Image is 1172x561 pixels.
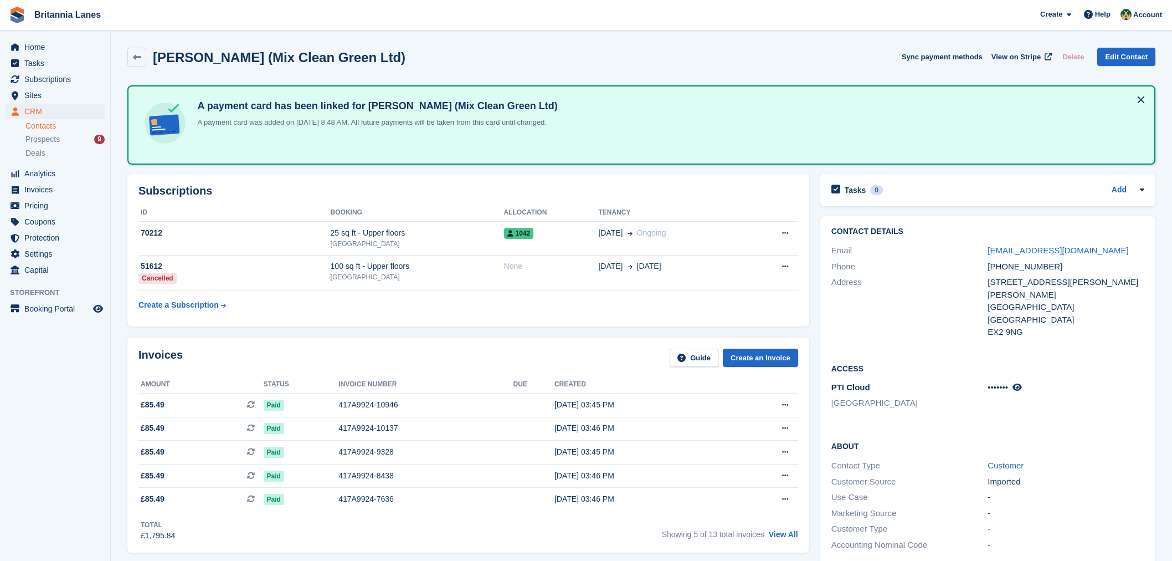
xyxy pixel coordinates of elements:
[831,523,988,535] div: Customer Type
[831,440,1144,451] h2: About
[24,230,91,246] span: Protection
[988,301,1144,314] div: [GEOGRAPHIC_DATA]
[338,376,513,394] th: Invoice number
[513,376,554,394] th: Due
[141,446,165,458] span: £85.49
[338,446,513,458] div: 417A9924-9328
[987,48,1054,66] a: View on Stripe
[831,397,988,410] li: [GEOGRAPHIC_DATA]
[988,461,1024,470] a: Customer
[25,134,60,145] span: Prospects
[264,423,284,434] span: Paid
[554,422,730,434] div: [DATE] 03:46 PM
[141,470,165,482] span: £85.49
[988,491,1144,504] div: -
[1040,9,1062,20] span: Create
[24,166,91,181] span: Analytics
[831,507,988,520] div: Marketing Source
[6,214,105,229] a: menu
[554,399,730,411] div: [DATE] 03:45 PM
[141,520,175,530] div: Total
[504,204,599,222] th: Allocation
[988,246,1128,255] a: [EMAIL_ADDRESS][DOMAIN_NAME]
[598,204,747,222] th: Tenancy
[670,349,718,367] a: Guide
[831,227,1144,236] h2: Contact Details
[831,460,988,472] div: Contact Type
[723,349,798,367] a: Create an Invoice
[637,228,666,237] span: Ongoing
[637,261,661,272] span: [DATE]
[138,185,798,197] h2: Subscriptions
[25,121,105,131] a: Contacts
[902,48,983,66] button: Sync payment methods
[141,493,165,505] span: £85.49
[6,166,105,181] a: menu
[91,302,105,315] a: Preview store
[338,470,513,482] div: 417A9924-8438
[831,276,988,339] div: Address
[988,507,1144,520] div: -
[153,50,405,65] h2: [PERSON_NAME] (Mix Clean Green Ltd)
[138,227,331,239] div: 70212
[138,295,226,315] a: Create a Subscription
[831,382,870,392] span: PTI Cloud
[264,447,284,458] span: Paid
[142,100,188,146] img: card-linked-ebf98d0992dc2aeb22e95c0e3c79077019eb2392cfd83c6a337811c24bc77127.svg
[138,299,219,311] div: Create a Subscription
[141,422,165,434] span: £85.49
[554,493,730,505] div: [DATE] 03:46 PM
[831,244,988,257] div: Email
[138,261,331,272] div: 51612
[24,246,91,262] span: Settings
[598,261,623,272] span: [DATE]
[988,476,1144,488] div: Imported
[331,261,504,272] div: 100 sq ft - Upper floors
[24,214,91,229] span: Coupons
[30,6,105,24] a: Britannia Lanes
[831,261,988,273] div: Phone
[769,530,798,539] a: View All
[193,100,557,113] h4: A payment card has been linked for [PERSON_NAME] (Mix Clean Green Ltd)
[338,399,513,411] div: 417A9924-10946
[331,204,504,222] th: Booking
[141,399,165,411] span: £85.49
[988,261,1144,273] div: [PHONE_NUMBER]
[988,276,1144,301] div: [STREET_ADDRESS][PERSON_NAME][PERSON_NAME]
[331,227,504,239] div: 25 sq ft - Upper floors
[24,198,91,213] span: Pricing
[554,376,730,394] th: Created
[10,287,110,298] span: Storefront
[6,104,105,119] a: menu
[24,55,91,71] span: Tasks
[24,39,91,55] span: Home
[141,530,175,542] div: £1,795.84
[6,246,105,262] a: menu
[598,227,623,239] span: [DATE]
[331,239,504,249] div: [GEOGRAPHIC_DATA]
[24,301,91,317] span: Booking Portal
[193,117,557,128] p: A payment card was added on [DATE] 8:48 AM. All future payments will be taken from this card unti...
[988,539,1144,552] div: -
[831,539,988,552] div: Accounting Nominal Code
[1133,9,1162,21] span: Account
[6,72,105,87] a: menu
[504,228,534,239] span: 1042
[870,185,883,195] div: 0
[1095,9,1111,20] span: Help
[1120,9,1132,20] img: Nathan Kellow
[831,363,1144,374] h2: Access
[138,376,264,394] th: Amount
[988,314,1144,327] div: [GEOGRAPHIC_DATA]
[24,262,91,278] span: Capital
[991,52,1041,63] span: View on Stripe
[6,301,105,317] a: menu
[988,382,1008,392] span: •••••••
[554,470,730,482] div: [DATE] 03:46 PM
[338,422,513,434] div: 417A9924-10137
[1097,48,1155,66] a: Edit Contact
[338,493,513,505] div: 417A9924-7636
[9,7,25,23] img: stora-icon-8386f47178a22dfd0bd8f6a31ec36ba5ce8667c1dd55bd0f319d3a0aa187defe.svg
[6,262,105,278] a: menu
[138,349,183,367] h2: Invoices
